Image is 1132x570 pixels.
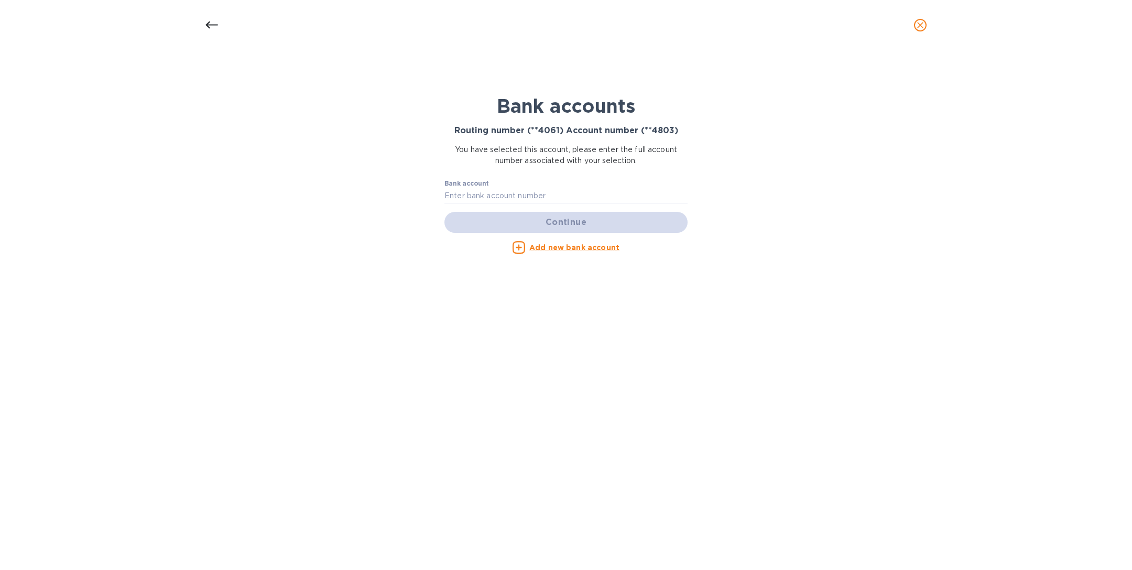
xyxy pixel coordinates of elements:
input: Enter bank account number [444,188,688,204]
b: Bank accounts [497,94,635,117]
h3: Routing number (**4061) Account number (**4803) [444,126,688,136]
p: You have selected this account, please enter the full account number associated with your selection. [444,144,688,166]
u: Add new bank account [529,243,619,252]
label: Bank account [444,180,489,187]
button: close [908,13,933,38]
